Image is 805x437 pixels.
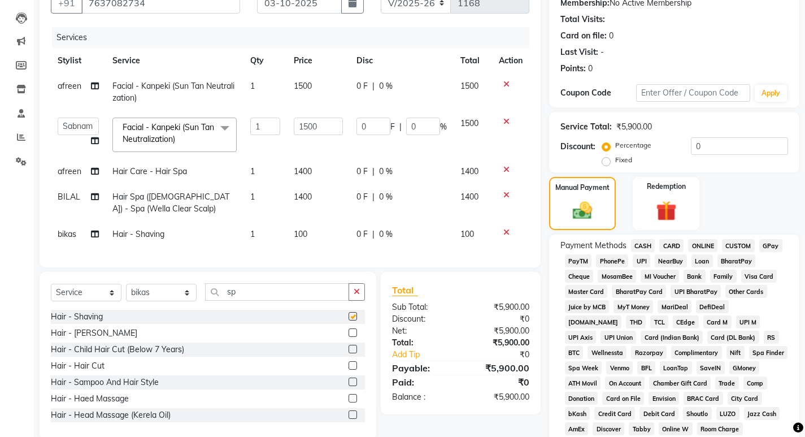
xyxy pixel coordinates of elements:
span: afreen [58,81,81,91]
span: City Card [728,392,762,405]
span: | [372,80,375,92]
span: LoanTap [660,361,692,374]
th: Service [106,48,243,73]
span: afreen [58,166,81,176]
img: _cash.svg [567,200,598,222]
div: ₹5,900.00 [460,391,537,403]
div: Hair - Haed Massage [51,393,129,405]
span: CEdge [673,315,699,328]
span: Credit Card [594,407,635,420]
div: Net: [384,325,460,337]
div: Services [52,27,538,48]
span: 1400 [294,192,312,202]
span: UPI BharatPay [671,285,721,298]
span: Room Charge [697,422,743,435]
span: UPI Axis [565,331,597,344]
span: Card (Indian Bank) [641,331,703,344]
div: ₹5,900.00 [460,337,537,349]
span: MI Voucher [641,270,679,283]
span: On Account [605,377,645,390]
div: Hair - Head Massage (Kerela Oil) [51,409,171,421]
div: ₹0 [473,349,538,361]
span: 0 F [356,166,368,178]
span: PhonePe [596,254,628,267]
span: 1400 [460,166,478,176]
div: Sub Total: [384,301,460,313]
span: bikas [58,229,76,239]
span: Spa Week [565,361,602,374]
div: Service Total: [560,121,612,133]
div: ₹0 [460,375,537,389]
span: Shoutlo [683,407,712,420]
button: Apply [755,85,787,102]
span: BRAC Card [684,392,723,405]
a: x [175,134,180,144]
span: 100 [460,229,474,239]
div: - [601,46,604,58]
span: BILAL [58,192,80,202]
span: CARD [659,239,684,252]
span: 1500 [460,118,478,128]
span: 0 % [379,228,393,240]
div: Paid: [384,375,460,389]
span: Donation [565,392,598,405]
span: Loan [691,254,713,267]
span: 1500 [460,81,478,91]
div: Hair - [PERSON_NAME] [51,327,137,339]
span: SaveIN [697,361,725,374]
span: CASH [631,239,655,252]
span: Master Card [565,285,608,298]
th: Action [492,48,529,73]
span: Debit Card [639,407,678,420]
div: 0 [588,63,593,75]
div: Coupon Code [560,87,636,99]
span: BFL [637,361,655,374]
span: F [390,121,395,133]
th: Price [287,48,350,73]
span: Comp [743,377,767,390]
span: Facial - Kanpeki (Sun Tan Neutralization) [123,122,214,144]
span: Card M [703,315,732,328]
div: Hair - Child Hair Cut (Below 7 Years) [51,344,184,356]
span: | [372,191,375,203]
span: Bank [684,270,706,283]
div: Card on file: [560,30,607,42]
span: 1 [250,229,255,239]
span: TCL [650,315,668,328]
span: 0 F [356,228,368,240]
span: Spa Finder [749,346,788,359]
span: | [399,121,402,133]
span: BharatPay Card [612,285,666,298]
div: Total Visits: [560,14,605,25]
span: PayTM [565,254,592,267]
span: LUZO [716,407,739,420]
span: % [440,121,447,133]
div: Balance : [384,391,460,403]
span: Total [392,284,418,296]
div: ₹5,900.00 [460,325,537,337]
span: 1 [250,81,255,91]
label: Fixed [615,155,632,165]
div: Discount: [560,141,595,153]
span: Nift [726,346,745,359]
span: | [372,228,375,240]
label: Percentage [615,140,651,150]
label: Manual Payment [555,183,610,193]
img: _gift.svg [650,198,683,224]
span: MyT Money [613,300,653,313]
span: UPI M [736,315,760,328]
span: Hair Care - Hair Spa [112,166,187,176]
span: Card on File [602,392,644,405]
span: 0 % [379,191,393,203]
span: BTC [565,346,584,359]
div: ₹5,900.00 [460,361,537,375]
a: Add Tip [384,349,473,361]
span: Envision [649,392,679,405]
span: Online W [659,422,693,435]
span: 1400 [460,192,478,202]
span: RS [764,331,779,344]
span: Visa Card [741,270,777,283]
span: 1 [250,166,255,176]
span: DefiDeal [696,300,729,313]
span: UPI Union [601,331,636,344]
